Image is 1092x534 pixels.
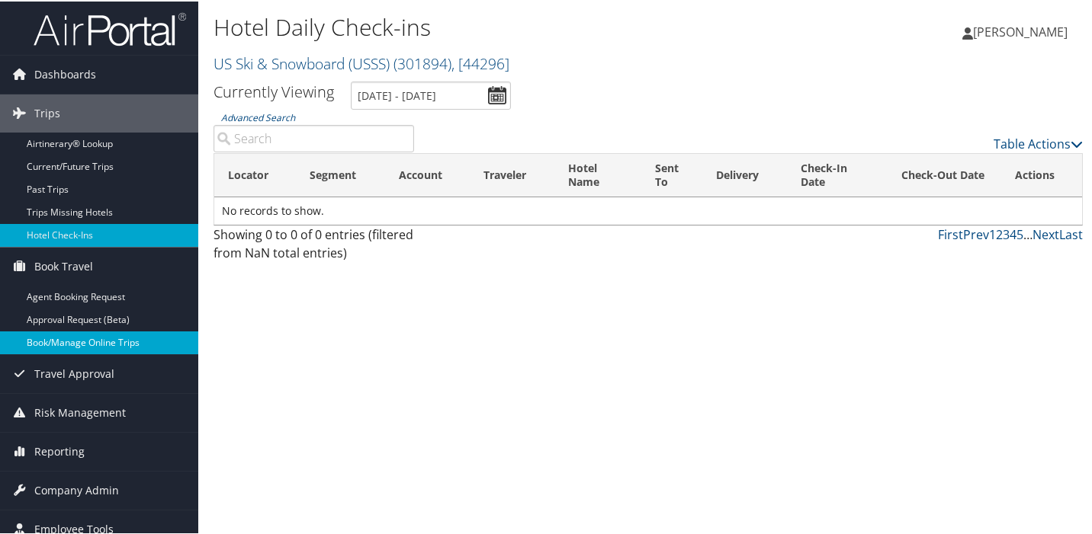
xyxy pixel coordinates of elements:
[962,8,1083,53] a: [PERSON_NAME]
[1001,152,1082,196] th: Actions
[296,152,385,196] th: Segment: activate to sort column ascending
[214,123,414,151] input: Advanced Search
[34,246,93,284] span: Book Travel
[996,225,1003,241] a: 2
[221,110,295,123] a: Advanced Search
[385,152,471,196] th: Account: activate to sort column ascending
[34,353,114,392] span: Travel Approval
[1059,225,1083,241] a: Last
[1023,225,1033,241] span: …
[214,80,334,101] h3: Currently Viewing
[1033,225,1059,241] a: Next
[938,225,963,241] a: First
[1017,225,1023,241] a: 5
[214,224,414,268] div: Showing 0 to 0 of 0 entries (filtered from NaN total entries)
[470,152,554,196] th: Traveler: activate to sort column ascending
[641,152,703,196] th: Sent To: activate to sort column ascending
[994,134,1083,151] a: Table Actions
[1003,225,1010,241] a: 3
[214,196,1082,223] td: No records to show.
[214,152,296,196] th: Locator: activate to sort column ascending
[702,152,787,196] th: Delivery: activate to sort column ascending
[989,225,996,241] a: 1
[34,10,186,46] img: airportal-logo.png
[963,225,989,241] a: Prev
[554,152,641,196] th: Hotel Name: activate to sort column ascending
[787,152,888,196] th: Check-In Date: activate to sort column ascending
[973,22,1068,39] span: [PERSON_NAME]
[888,152,1001,196] th: Check-Out Date: activate to sort column ascending
[1010,225,1017,241] a: 4
[451,52,509,72] span: , [ 44296 ]
[34,470,119,508] span: Company Admin
[34,392,126,430] span: Risk Management
[214,10,793,42] h1: Hotel Daily Check-ins
[34,54,96,92] span: Dashboards
[214,52,509,72] a: US Ski & Snowboard (USSS)
[393,52,451,72] span: ( 301894 )
[34,431,85,469] span: Reporting
[351,80,511,108] input: [DATE] - [DATE]
[34,93,60,131] span: Trips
